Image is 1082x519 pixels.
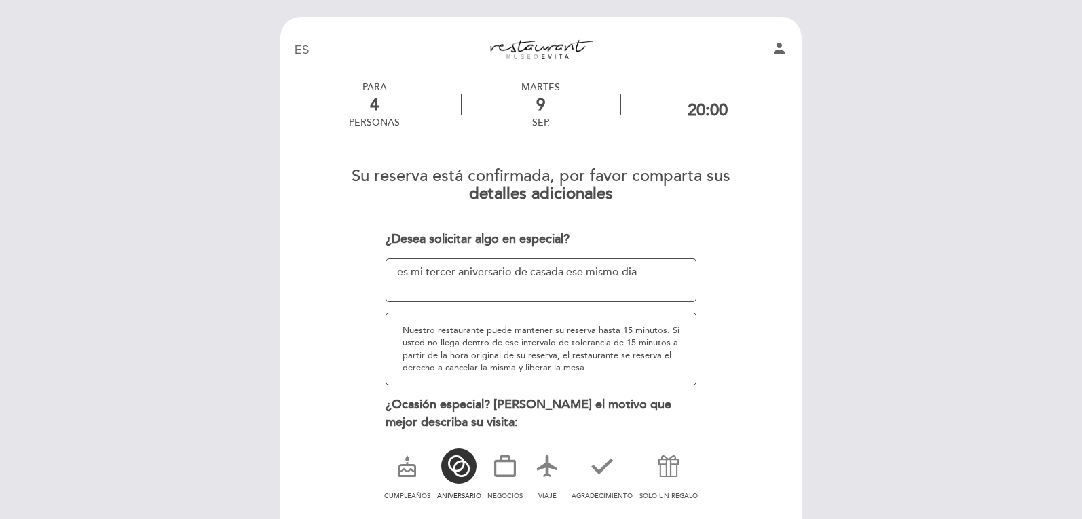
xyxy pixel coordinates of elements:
div: Nuestro restaurante puede mantener su reserva hasta 15 minutos. Si usted no llega dentro de ese i... [386,313,697,385]
div: 9 [462,95,620,115]
i: person [771,40,787,56]
a: Museo Evita Restaurant [456,32,626,69]
div: 4 [349,95,400,115]
div: personas [349,117,400,128]
div: PARA [349,81,400,93]
div: sep. [462,117,620,128]
b: detalles adicionales [469,184,613,204]
div: 20:00 [688,100,728,120]
span: ANIVERSARIO [437,492,481,500]
button: person [771,40,787,61]
span: NEGOCIOS [487,492,523,500]
span: CUMPLEAÑOS [384,492,430,500]
span: VIAJE [538,492,557,500]
span: Su reserva está confirmada, por favor comparta sus [352,166,730,186]
div: martes [462,81,620,93]
span: SOLO UN REGALO [639,492,698,500]
div: ¿Desea solicitar algo en especial? [386,231,697,248]
span: AGRADECIMIENTO [572,492,633,500]
div: ¿Ocasión especial? [PERSON_NAME] el motivo que mejor describa su visita: [386,396,697,431]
